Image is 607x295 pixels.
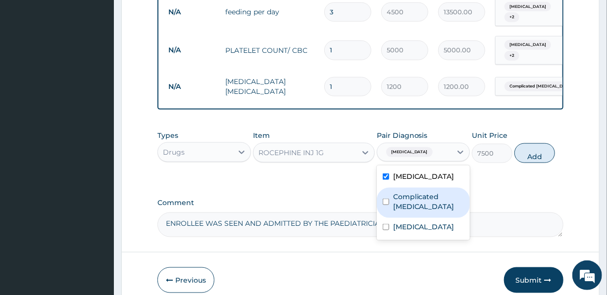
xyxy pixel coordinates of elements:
span: We're online! [57,86,137,186]
span: [MEDICAL_DATA] [386,147,433,157]
img: d_794563401_company_1708531726252_794563401 [18,49,40,74]
span: [MEDICAL_DATA] [505,40,551,50]
label: Unit Price [472,130,507,140]
div: Minimize live chat window [162,5,186,29]
div: Drugs [163,147,185,157]
button: Previous [157,267,214,293]
div: ROCEPHINE INJ 1G [258,148,324,158]
span: Complicated [MEDICAL_DATA] [505,82,578,91]
td: PLATELET COUNT/ CBC [220,41,319,60]
label: [MEDICAL_DATA] [393,222,455,232]
button: Add [514,143,555,163]
div: Chat with us now [51,55,166,68]
span: + 2 [505,51,519,61]
label: [MEDICAL_DATA] [393,171,455,181]
label: Complicated [MEDICAL_DATA] [393,192,464,211]
label: Comment [157,199,563,207]
td: [MEDICAL_DATA] [MEDICAL_DATA] [220,72,319,101]
td: N/A [163,78,220,96]
span: + 2 [505,12,519,22]
td: N/A [163,3,220,21]
label: Item [253,130,270,140]
button: Submit [504,267,563,293]
span: [MEDICAL_DATA] [505,2,551,12]
label: Types [157,131,178,140]
td: feeding per day [220,2,319,22]
td: N/A [163,41,220,59]
textarea: Type your message and hit 'Enter' [5,193,189,227]
label: Pair Diagnosis [377,130,428,140]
